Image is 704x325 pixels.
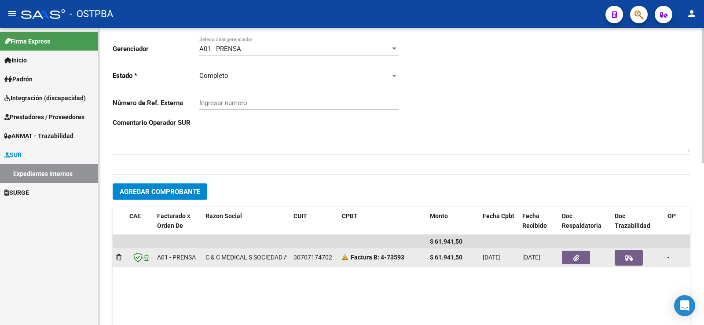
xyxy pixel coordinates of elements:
[519,207,558,236] datatable-header-cell: Fecha Recibido
[430,212,448,219] span: Monto
[667,212,676,219] span: OP
[338,207,426,236] datatable-header-cell: CPBT
[4,93,86,103] span: Integración (discapacidad)
[522,212,547,230] span: Fecha Recibido
[7,8,18,19] mat-icon: menu
[4,74,33,84] span: Padrón
[113,118,690,128] h3: Comentario Operador SUR
[293,254,332,261] span: 30707174702
[522,254,540,261] span: [DATE]
[4,150,22,160] span: SUR
[611,207,664,236] datatable-header-cell: Doc Trazabilidad
[154,207,202,236] datatable-header-cell: Facturado x Orden De
[113,71,199,80] p: Estado *
[562,212,601,230] span: Doc Respaldatoria
[615,212,650,230] span: Doc Trazabilidad
[351,254,404,261] strong: Factura B: 4-73593
[430,238,462,245] span: $ 61.941,50
[664,207,699,236] datatable-header-cell: OP
[120,188,200,196] span: Agregar Comprobante
[126,207,154,236] datatable-header-cell: CAE
[4,188,29,197] span: SURGE
[129,212,141,219] span: CAE
[205,212,242,219] span: Razon Social
[4,55,27,65] span: Inicio
[199,45,241,53] span: A01 - PRENSA
[667,254,669,261] span: -
[70,4,113,24] span: - OSTPBA
[674,295,695,316] div: Open Intercom Messenger
[686,8,697,19] mat-icon: person
[205,252,312,263] div: C & C MEDICAL S SOCIEDAD ANONIMA
[4,37,50,46] span: Firma Express
[558,207,611,236] datatable-header-cell: Doc Respaldatoria
[113,44,199,54] p: Gerenciador
[4,112,84,122] span: Prestadores / Proveedores
[4,131,73,141] span: ANMAT - Trazabilidad
[483,212,514,219] span: Fecha Cpbt
[430,254,462,261] strong: $ 61.941,50
[479,207,519,236] datatable-header-cell: Fecha Cpbt
[426,207,479,236] datatable-header-cell: Monto
[202,207,290,236] datatable-header-cell: Razon Social
[293,212,307,219] span: CUIT
[483,254,501,261] span: [DATE]
[342,212,358,219] span: CPBT
[157,254,196,261] span: A01 - PRENSA
[113,98,199,108] p: Número de Ref. Externa
[199,72,228,80] span: Completo
[157,212,190,230] span: Facturado x Orden De
[113,183,207,200] button: Agregar Comprobante
[290,207,338,236] datatable-header-cell: CUIT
